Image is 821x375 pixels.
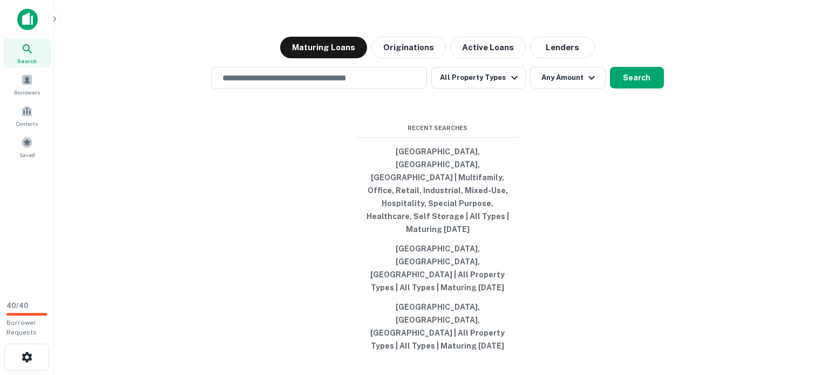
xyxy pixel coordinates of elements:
[17,57,37,65] span: Search
[19,151,35,159] span: Saved
[357,124,519,133] span: Recent Searches
[371,37,446,58] button: Originations
[530,67,606,88] button: Any Amount
[610,67,664,88] button: Search
[530,37,595,58] button: Lenders
[450,37,526,58] button: Active Loans
[431,67,525,88] button: All Property Types
[6,302,29,310] span: 40 / 40
[17,9,38,30] img: capitalize-icon.png
[3,70,51,99] a: Borrowers
[357,142,519,239] button: [GEOGRAPHIC_DATA], [GEOGRAPHIC_DATA], [GEOGRAPHIC_DATA] | Multifamily, Office, Retail, Industrial...
[357,297,519,356] button: [GEOGRAPHIC_DATA], [GEOGRAPHIC_DATA], [GEOGRAPHIC_DATA] | All Property Types | All Types | Maturi...
[767,289,821,340] iframe: Chat Widget
[3,132,51,161] a: Saved
[3,38,51,67] a: Search
[3,101,51,130] a: Contacts
[6,319,37,336] span: Borrower Requests
[14,88,40,97] span: Borrowers
[280,37,367,58] button: Maturing Loans
[16,119,38,128] span: Contacts
[357,239,519,297] button: [GEOGRAPHIC_DATA], [GEOGRAPHIC_DATA], [GEOGRAPHIC_DATA] | All Property Types | All Types | Maturi...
